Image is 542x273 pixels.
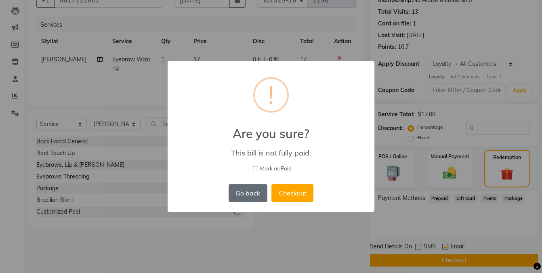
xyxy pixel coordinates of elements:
span: Mark as Paid [260,165,292,173]
h2: Are you sure? [168,117,374,141]
button: Checkout [271,184,313,202]
div: ! [268,79,274,111]
input: Mark as Paid [253,166,258,171]
div: This bill is not fully paid. [179,148,363,157]
button: Go back [229,184,267,202]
